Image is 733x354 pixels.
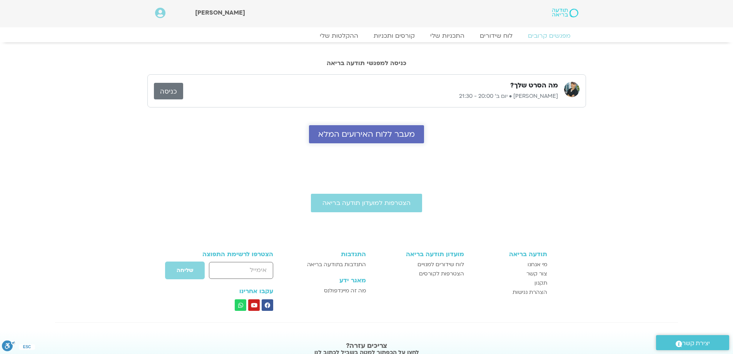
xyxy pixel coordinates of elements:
[177,267,193,273] span: שליחה
[472,260,547,269] a: מי אנחנו
[682,338,710,349] span: יצירת קשר
[513,288,547,297] span: הצהרת נגישות
[166,342,567,350] h2: צריכים עזרה?
[165,261,205,280] button: שליחה
[195,8,245,17] span: [PERSON_NAME]
[526,269,547,279] span: צור קשר
[374,269,464,279] a: הצטרפות לקורסים
[154,83,183,99] a: כניסה
[366,32,422,40] a: קורסים ותכניות
[186,288,274,295] h3: עקבו אחרינו
[147,60,586,67] h2: כניסה למפגשי תודעה בריאה
[309,125,424,143] a: מעבר ללוח האירועים המלא
[534,279,547,288] span: תקנון
[324,286,366,295] span: מה זה מיינדפולנס
[472,269,547,279] a: צור קשר
[183,92,558,101] p: [PERSON_NAME] • יום ב׳ 20:00 - 21:30
[656,335,729,350] a: יצירת קשר
[520,32,578,40] a: מפגשים קרובים
[564,82,579,97] img: ג'יוואן ארי בוסתן
[422,32,472,40] a: התכניות שלי
[528,260,547,269] span: מי אנחנו
[294,286,366,295] a: מה זה מיינדפולנס
[472,288,547,297] a: הצהרת נגישות
[318,130,415,139] span: מעבר ללוח האירועים המלא
[472,279,547,288] a: תקנון
[472,251,547,258] h3: תודעה בריאה
[311,194,422,212] a: הצטרפות למועדון תודעה בריאה
[294,260,366,269] a: התנדבות בתודעה בריאה
[374,260,464,269] a: לוח שידורים למנויים
[209,262,273,279] input: אימייל
[186,251,274,258] h3: הצטרפו לרשימת התפוצה
[419,269,464,279] span: הצטרפות לקורסים
[417,260,464,269] span: לוח שידורים למנויים
[510,81,558,90] h3: מה הסרט שלך?
[294,277,366,284] h3: מאגר ידע
[307,260,366,269] span: התנדבות בתודעה בריאה
[294,251,366,258] h3: התנדבות
[472,32,520,40] a: לוח שידורים
[312,32,366,40] a: ההקלטות שלי
[186,261,274,284] form: טופס חדש
[374,251,464,258] h3: מועדון תודעה בריאה
[155,32,578,40] nav: Menu
[322,200,411,206] span: הצטרפות למועדון תודעה בריאה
